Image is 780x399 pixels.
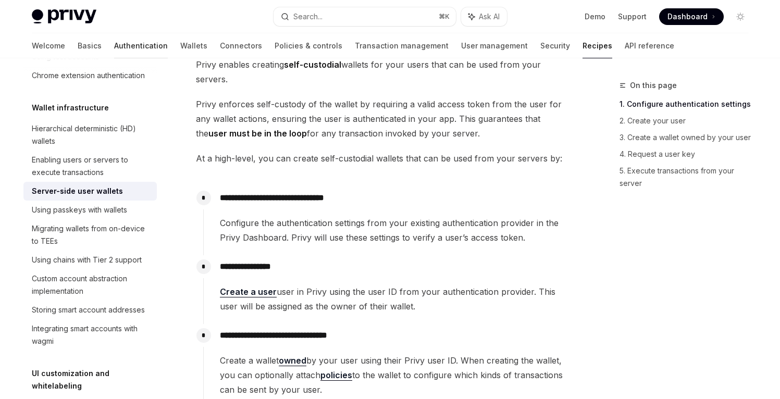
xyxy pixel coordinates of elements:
a: 3. Create a wallet owned by your user [620,129,757,146]
a: 2. Create your user [620,113,757,129]
a: policies [320,370,352,381]
a: Enabling users or servers to execute transactions [23,151,157,182]
span: Privy enforces self-custody of the wallet by requiring a valid access token from the user for any... [196,97,572,141]
a: User management [461,33,528,58]
div: Using chains with Tier 2 support [32,254,142,266]
a: Using chains with Tier 2 support [23,251,157,269]
a: Security [540,33,570,58]
span: On this page [630,79,677,92]
a: Dashboard [659,8,724,25]
img: light logo [32,9,96,24]
a: Storing smart account addresses [23,301,157,319]
div: Storing smart account addresses [32,304,145,316]
span: user in Privy using the user ID from your authentication provider. This user will be assigned as ... [220,284,571,314]
div: Hierarchical deterministic (HD) wallets [32,122,151,147]
a: Transaction management [355,33,449,58]
a: Welcome [32,33,65,58]
span: ⌘ K [439,13,450,21]
a: Support [618,11,647,22]
a: Hierarchical deterministic (HD) wallets [23,119,157,151]
a: API reference [625,33,674,58]
strong: user must be in the loop [208,128,307,139]
a: 5. Execute transactions from your server [620,163,757,192]
a: Wallets [180,33,207,58]
a: Integrating smart accounts with wagmi [23,319,157,351]
a: Create a user [220,286,277,297]
div: Integrating smart accounts with wagmi [32,322,151,347]
div: Migrating wallets from on-device to TEEs [32,222,151,247]
div: Chrome extension authentication [32,69,145,82]
div: Search... [293,10,323,23]
span: Configure the authentication settings from your existing authentication provider in the Privy Das... [220,216,571,245]
a: Migrating wallets from on-device to TEEs [23,219,157,251]
a: Recipes [583,33,612,58]
span: Create a wallet by your user using their Privy user ID. When creating the wallet, you can optiona... [220,353,571,397]
a: Basics [78,33,102,58]
a: Custom account abstraction implementation [23,269,157,301]
a: Authentication [114,33,168,58]
div: Custom account abstraction implementation [32,272,151,297]
a: 4. Request a user key [620,146,757,163]
span: Dashboard [667,11,708,22]
a: Demo [585,11,605,22]
span: At a high-level, you can create self-custodial wallets that can be used from your servers by: [196,151,572,166]
h5: Wallet infrastructure [32,102,109,114]
a: Server-side user wallets [23,182,157,201]
a: Chrome extension authentication [23,66,157,85]
span: Privy enables creating wallets for your users that can be used from your servers. [196,57,572,86]
div: Using passkeys with wallets [32,204,127,216]
button: Toggle dark mode [732,8,749,25]
a: Policies & controls [275,33,342,58]
span: Ask AI [479,11,500,22]
button: Ask AI [461,7,507,26]
div: Enabling users or servers to execute transactions [32,154,151,179]
strong: self-custodial [284,59,341,70]
a: Using passkeys with wallets [23,201,157,219]
a: Connectors [220,33,262,58]
div: Server-side user wallets [32,185,123,197]
a: 1. Configure authentication settings [620,96,757,113]
h5: UI customization and whitelabeling [32,367,157,392]
button: Search...⌘K [274,7,456,26]
a: owned [279,355,306,366]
